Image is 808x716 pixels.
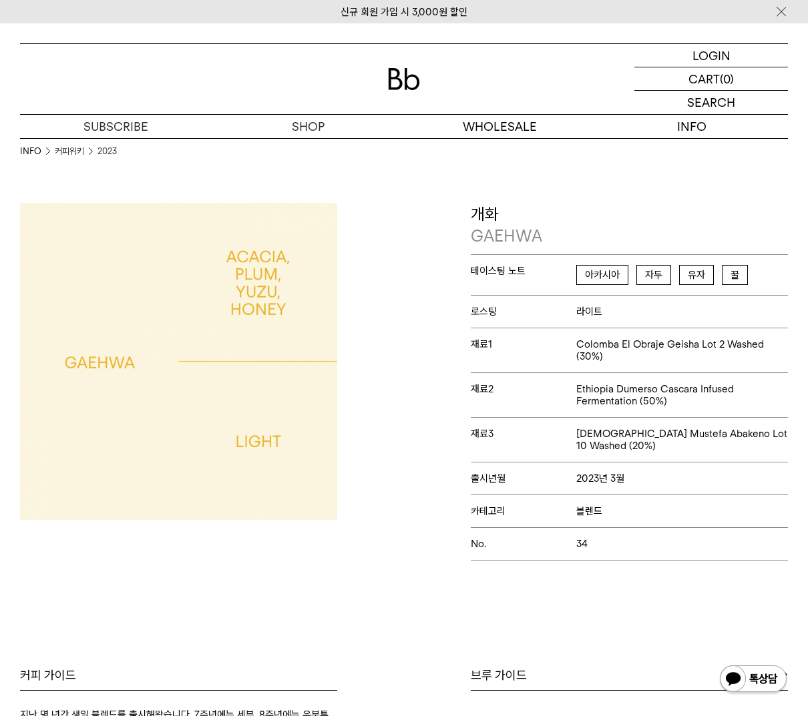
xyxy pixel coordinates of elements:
[722,265,748,285] span: 꿀
[471,667,788,683] div: 브루 가이드
[576,538,588,550] span: 34
[471,265,576,277] span: 테이스팅 노트
[471,225,788,248] p: GAEHWA
[688,67,720,90] p: CART
[576,472,624,484] span: 2023년 3월
[720,67,734,90] p: (0)
[471,383,576,395] span: 재료2
[634,67,788,91] a: CART (0)
[471,338,576,350] span: 재료1
[576,505,602,517] span: 블렌드
[404,115,596,138] p: WHOLESALE
[596,115,789,138] p: INFO
[634,44,788,67] a: LOGIN
[341,6,467,18] a: 신규 회원 가입 시 3,000원 할인
[576,383,788,407] span: Ethiopia Dumerso Cascara Infused Fermentation (50%)
[576,306,602,318] span: 라이트
[20,203,337,520] img: 개화GAEHWA
[212,115,405,138] a: SHOP
[719,664,788,696] img: 카카오톡 채널 1:1 채팅 버튼
[20,115,212,138] a: SUBSCRIBE
[471,428,576,440] span: 재료3
[471,538,576,550] span: No.
[20,667,337,683] div: 커피 가이드
[636,265,671,285] span: 자두
[20,145,55,158] li: INFO
[55,145,84,158] a: 커피위키
[576,338,788,362] span: Colomba El Obraje Geisha Lot 2 Washed (30%)
[692,44,731,67] p: LOGIN
[471,306,576,318] span: 로스팅
[471,203,788,248] p: 개화
[471,472,576,484] span: 출시년월
[687,91,735,114] p: SEARCH
[576,265,628,285] span: 아카시아
[97,145,117,158] a: 2023
[576,428,788,452] span: [DEMOGRAPHIC_DATA] Mustefa Abakeno Lot 10 Washed (20%)
[679,265,714,285] span: 유자
[388,68,420,90] img: 로고
[471,505,576,517] span: 카테고리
